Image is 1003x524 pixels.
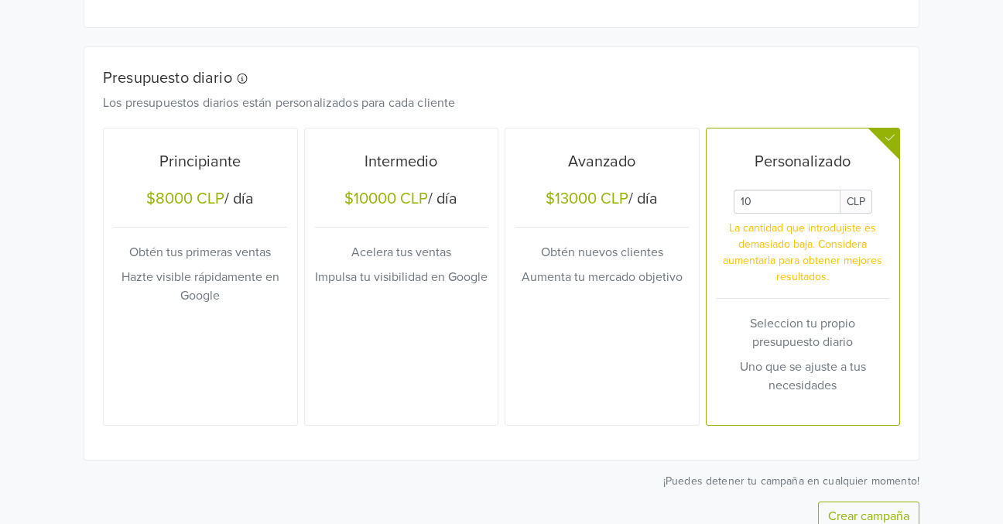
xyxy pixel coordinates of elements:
[515,268,689,286] p: Aumenta tu mercado objetivo
[717,314,890,351] p: Seleccion tu propio presupuesto diario
[717,220,890,285] p: La cantidad que introdujiste es demasiado baja. Considera aumentarla para obtener mejores resulta...
[305,128,498,425] button: Intermedio$10000 CLP/ díaAcelera tus ventasImpulsa tu visibilidad en Google
[103,69,877,87] h5: Presupuesto diario
[734,190,840,214] input: Daily Custom Budget
[515,243,689,262] p: Obtén nuevos clientes
[84,473,919,489] p: ¡Puedes detener tu campaña en cualquier momento!
[315,190,488,211] h5: / día
[114,152,287,171] h5: Principiante
[344,190,428,208] div: $10000 CLP
[840,190,872,214] span: CLP
[515,190,689,211] h5: / día
[315,243,488,262] p: Acelera tus ventas
[505,128,699,425] button: Avanzado$13000 CLP/ díaObtén nuevos clientesAumenta tu mercado objetivo
[515,152,689,171] h5: Avanzado
[114,190,287,211] h5: / día
[717,152,890,171] h5: Personalizado
[546,190,628,208] div: $13000 CLP
[104,128,297,425] button: Principiante$8000 CLP/ díaObtén tus primeras ventasHazte visible rápidamente en Google
[114,268,287,305] p: Hazte visible rápidamente en Google
[315,268,488,286] p: Impulsa tu visibilidad en Google
[315,152,488,171] h5: Intermedio
[146,190,224,208] div: $8000 CLP
[114,243,287,262] p: Obtén tus primeras ventas
[707,128,900,425] button: PersonalizadoDaily Custom BudgetCLPLa cantidad que introdujiste es demasiado baja. Considera aume...
[91,94,888,112] div: Los presupuestos diarios están personalizados para cada cliente
[717,358,890,395] p: Uno que se ajuste a tus necesidades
